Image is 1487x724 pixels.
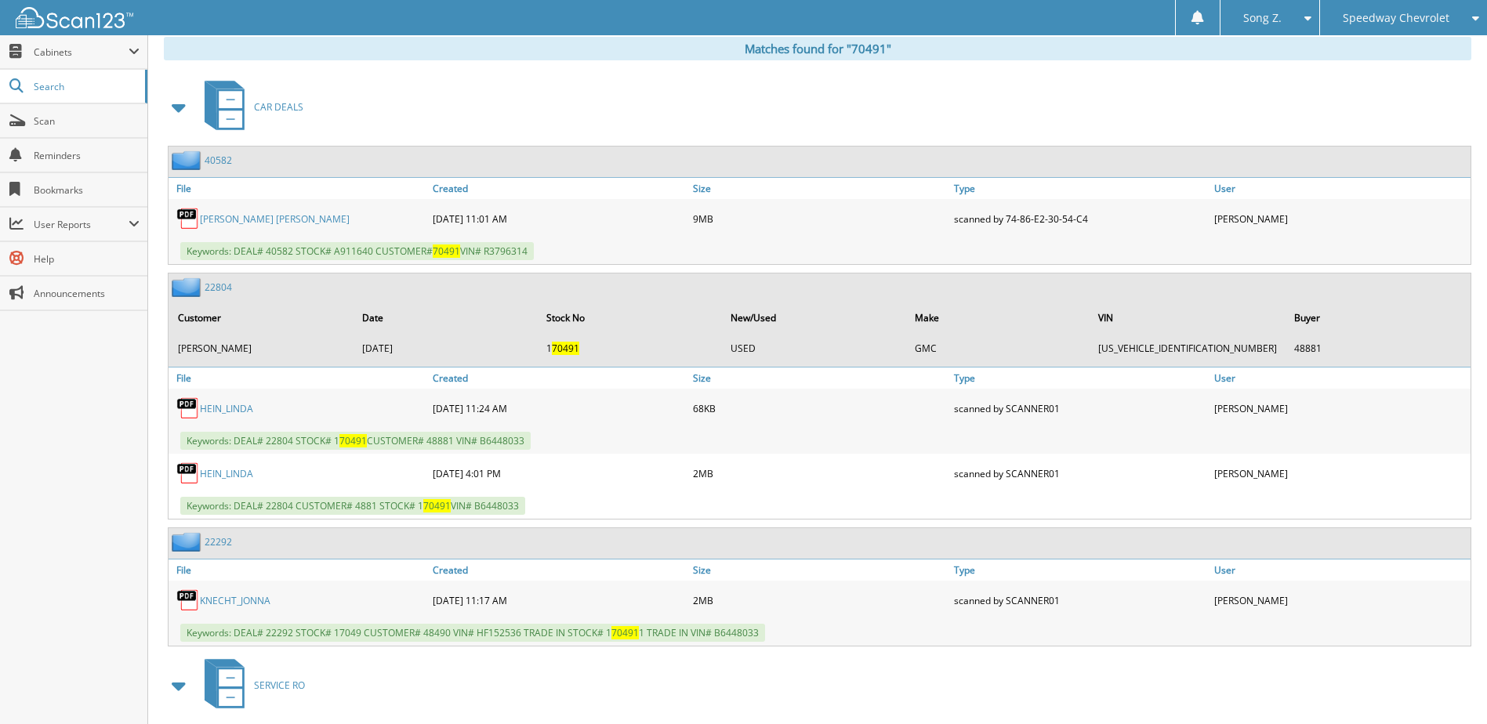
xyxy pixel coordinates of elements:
[907,335,1090,361] td: GMC
[950,178,1210,199] a: Type
[339,434,367,447] span: 70491
[689,458,949,489] div: 2MB
[433,244,460,258] span: 70491
[34,45,129,59] span: Cabinets
[552,342,579,355] span: 70491
[1210,367,1471,389] a: User
[172,277,205,297] img: folder2.png
[176,588,200,612] img: PDF.png
[950,585,1210,616] div: scanned by SCANNER01
[195,654,305,716] a: SERVICE RO
[689,203,949,234] div: 9MB
[169,178,429,199] a: File
[176,462,200,485] img: PDF.png
[34,80,137,93] span: Search
[170,302,353,334] th: Customer
[423,499,451,512] span: 70491
[723,302,905,334] th: New/Used
[689,367,949,389] a: Size
[195,76,303,138] a: CAR DEALS
[1210,458,1471,489] div: [PERSON_NAME]
[611,626,639,639] span: 70491
[429,367,689,389] a: Created
[172,532,205,552] img: folder2.png
[180,497,525,515] span: Keywords: DEAL# 22804 CUSTOMER# 4881 STOCK# 1 VIN# B6448033
[176,396,200,420] img: PDF.png
[354,302,537,334] th: Date
[205,535,232,548] a: 22292
[254,100,303,114] span: CAR DEALS
[205,281,232,294] a: 22804
[34,114,140,128] span: Scan
[1210,393,1471,424] div: [PERSON_NAME]
[180,242,534,260] span: Keywords: DEAL# 40582 STOCK# A911640 CUSTOMER# VIN# R3796314
[1210,559,1471,581] a: User
[16,7,133,28] img: scan123-logo-white.svg
[950,203,1210,234] div: scanned by 74-86-E2-30-54-C4
[1243,13,1282,23] span: Song Z.
[34,287,140,300] span: Announcements
[429,393,689,424] div: [DATE] 11:24 AM
[34,218,129,231] span: User Reports
[1210,203,1471,234] div: [PERSON_NAME]
[950,559,1210,581] a: Type
[1090,302,1285,334] th: VIN
[429,178,689,199] a: Created
[689,559,949,581] a: Size
[689,393,949,424] div: 68KB
[429,585,689,616] div: [DATE] 11:17 AM
[254,679,305,692] span: SERVICE RO
[1409,649,1487,724] iframe: Chat Widget
[164,37,1471,60] div: Matches found for "70491"
[200,467,253,480] a: HEIN_LINDA
[34,149,140,162] span: Reminders
[170,335,353,361] td: [PERSON_NAME]
[200,212,350,226] a: [PERSON_NAME] [PERSON_NAME]
[180,432,531,450] span: Keywords: DEAL# 22804 STOCK# 1 CUSTOMER# 48881 VIN# B6448033
[950,393,1210,424] div: scanned by SCANNER01
[176,207,200,230] img: PDF.png
[539,302,721,334] th: Stock No
[689,178,949,199] a: Size
[1210,178,1471,199] a: User
[723,335,905,361] td: USED
[172,150,205,170] img: folder2.png
[539,335,721,361] td: 1
[205,154,232,167] a: 40582
[1343,13,1449,23] span: Speedway Chevrolet
[34,252,140,266] span: Help
[1286,302,1469,334] th: Buyer
[907,302,1090,334] th: Make
[354,335,537,361] td: [DATE]
[429,559,689,581] a: Created
[1090,335,1285,361] td: [US_VEHICLE_IDENTIFICATION_NUMBER]
[200,594,270,607] a: KNECHT_JONNA
[1210,585,1471,616] div: [PERSON_NAME]
[180,624,765,642] span: Keywords: DEAL# 22292 STOCK# 17049 CUSTOMER# 48490 VIN# HF152536 TRADE IN STOCK# 1 1 TRADE IN VIN...
[950,458,1210,489] div: scanned by SCANNER01
[429,203,689,234] div: [DATE] 11:01 AM
[34,183,140,197] span: Bookmarks
[200,402,253,415] a: HEIN_LINDA
[429,458,689,489] div: [DATE] 4:01 PM
[950,367,1210,389] a: Type
[169,559,429,581] a: File
[689,585,949,616] div: 2MB
[1286,335,1469,361] td: 48881
[169,367,429,389] a: File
